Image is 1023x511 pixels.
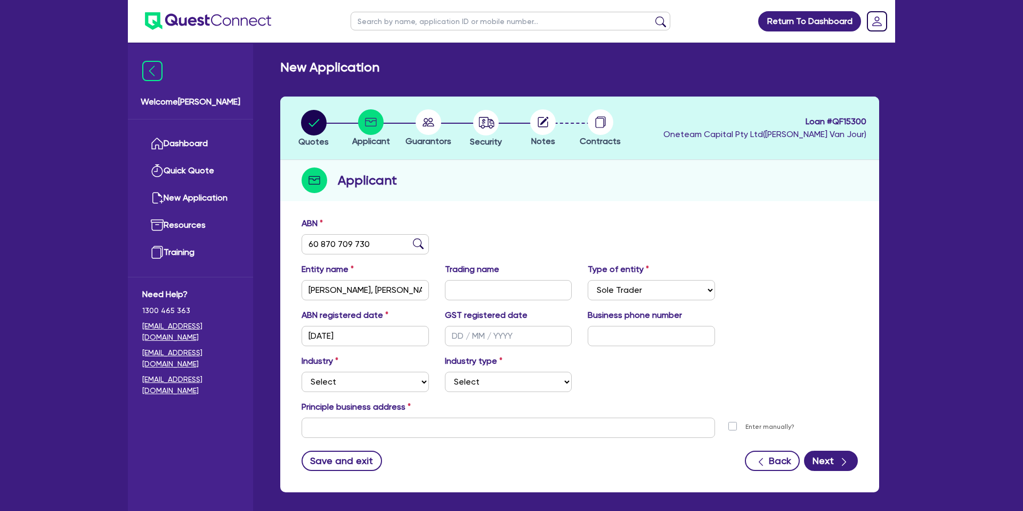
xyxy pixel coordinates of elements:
a: [EMAIL_ADDRESS][DOMAIN_NAME] [142,374,239,396]
input: DD / MM / YYYY [302,326,429,346]
img: quest-connect-logo-blue [145,12,271,30]
label: Trading name [445,263,499,276]
label: Entity name [302,263,354,276]
a: Dropdown toggle [863,7,891,35]
img: step-icon [302,167,327,193]
label: Enter manually? [745,422,794,432]
label: Principle business address [302,401,411,413]
span: Contracts [580,136,621,146]
button: Quotes [298,109,329,149]
label: ABN registered date [302,309,388,322]
button: Back [745,451,800,471]
h2: Applicant [338,171,397,190]
button: Security [469,109,502,149]
span: Notes [531,136,555,146]
span: Oneteam Capital Pty Ltd ( [PERSON_NAME] Van Jour ) [663,129,866,139]
button: Next [804,451,858,471]
img: new-application [151,191,164,204]
span: Security [470,137,502,147]
label: Industry [302,355,338,368]
a: [EMAIL_ADDRESS][DOMAIN_NAME] [142,347,239,370]
label: GST registered date [445,309,527,322]
span: Need Help? [142,288,239,301]
a: Resources [142,212,239,239]
label: Type of entity [588,263,649,276]
img: resources [151,219,164,231]
span: Applicant [352,136,390,146]
img: quick-quote [151,164,164,177]
a: [EMAIL_ADDRESS][DOMAIN_NAME] [142,321,239,343]
label: Business phone number [588,309,682,322]
span: Quotes [298,137,329,147]
a: Dashboard [142,130,239,157]
a: Return To Dashboard [758,11,861,31]
img: abn-lookup icon [413,238,424,249]
span: 1300 465 363 [142,305,239,316]
a: Quick Quote [142,157,239,185]
span: Welcome [PERSON_NAME] [141,95,240,108]
img: icon-menu-close [142,61,163,81]
label: ABN [302,217,323,230]
span: Loan # QF15300 [663,115,866,128]
input: Search by name, application ID or mobile number... [351,12,670,30]
input: DD / MM / YYYY [445,326,572,346]
a: Training [142,239,239,266]
a: New Application [142,185,239,212]
span: Guarantors [405,136,451,146]
label: Industry type [445,355,502,368]
img: training [151,246,164,259]
button: Save and exit [302,451,382,471]
h2: New Application [280,60,379,75]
